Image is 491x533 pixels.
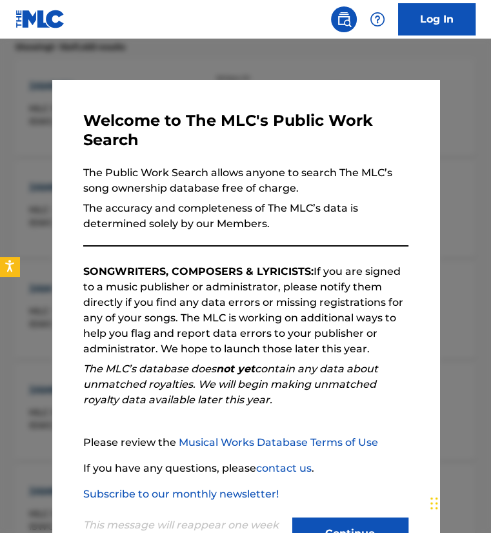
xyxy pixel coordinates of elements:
div: Drag [430,484,438,523]
img: search [336,12,352,27]
p: If you have any questions, please . [83,461,408,476]
a: Log In [398,3,476,35]
a: Musical Works Database Terms of Use [179,436,378,448]
iframe: Chat Widget [426,471,491,533]
a: Public Search [331,6,357,32]
p: The Public Work Search allows anyone to search The MLC’s song ownership database free of charge. [83,165,408,196]
p: Please review the [83,435,408,450]
em: The MLC’s database does contain any data about unmatched royalties. We will begin making unmatche... [83,363,378,406]
strong: SONGWRITERS, COMPOSERS & LYRICISTS: [83,265,314,277]
a: Subscribe to our monthly newsletter! [83,488,279,500]
div: Help [365,6,390,32]
h3: Welcome to The MLC's Public Work Search [83,111,408,150]
img: help [370,12,385,27]
strong: not yet [216,363,255,375]
img: MLC Logo [15,10,65,28]
p: If you are signed to a music publisher or administrator, please notify them directly if you find ... [83,264,408,357]
p: The accuracy and completeness of The MLC’s data is determined solely by our Members. [83,201,408,232]
a: contact us [256,462,312,474]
